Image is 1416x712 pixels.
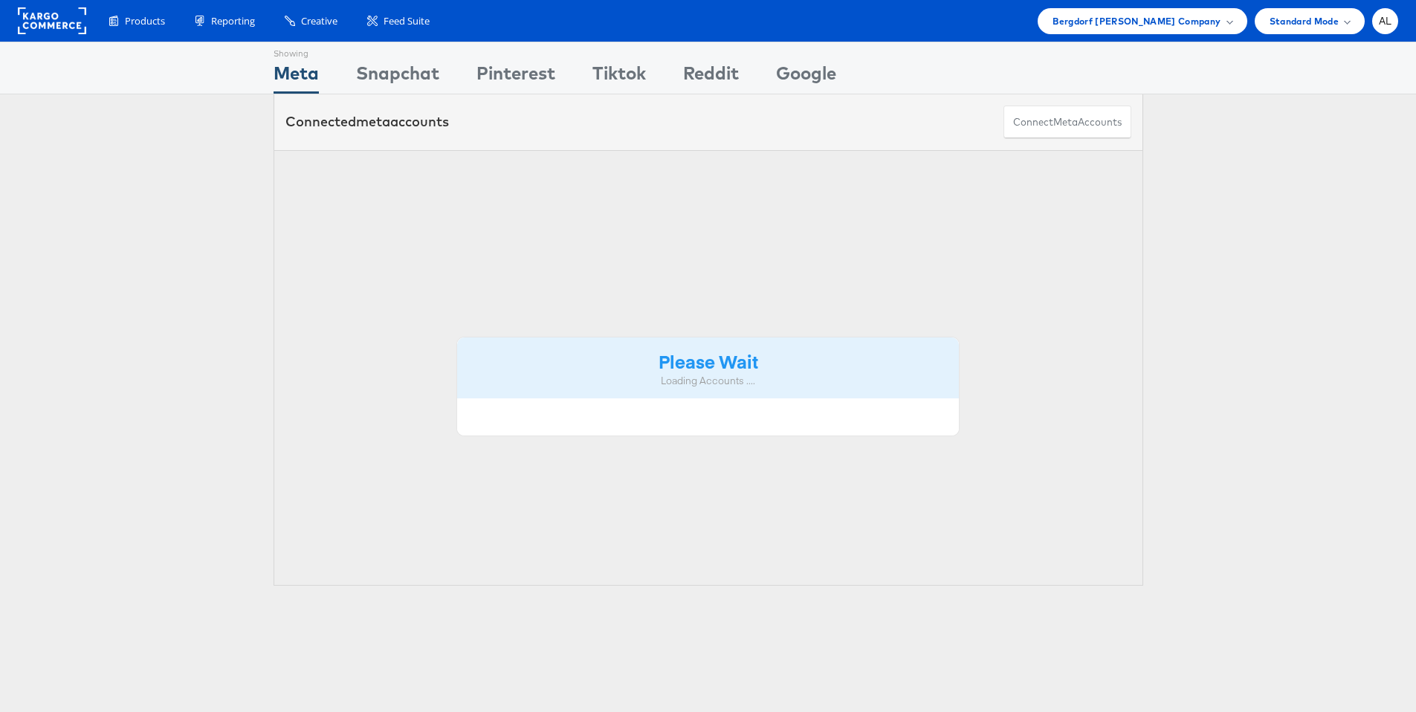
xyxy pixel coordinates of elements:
[301,14,337,28] span: Creative
[285,112,449,132] div: Connected accounts
[1270,13,1339,29] span: Standard Mode
[356,113,390,130] span: meta
[1003,106,1131,139] button: ConnectmetaAccounts
[776,60,836,94] div: Google
[384,14,430,28] span: Feed Suite
[592,60,646,94] div: Tiktok
[274,60,319,94] div: Meta
[1053,13,1221,29] span: Bergdorf [PERSON_NAME] Company
[468,374,948,388] div: Loading Accounts ....
[125,14,165,28] span: Products
[683,60,739,94] div: Reddit
[274,42,319,60] div: Showing
[476,60,555,94] div: Pinterest
[211,14,255,28] span: Reporting
[356,60,439,94] div: Snapchat
[1053,115,1078,129] span: meta
[1379,16,1392,26] span: AL
[659,349,758,373] strong: Please Wait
